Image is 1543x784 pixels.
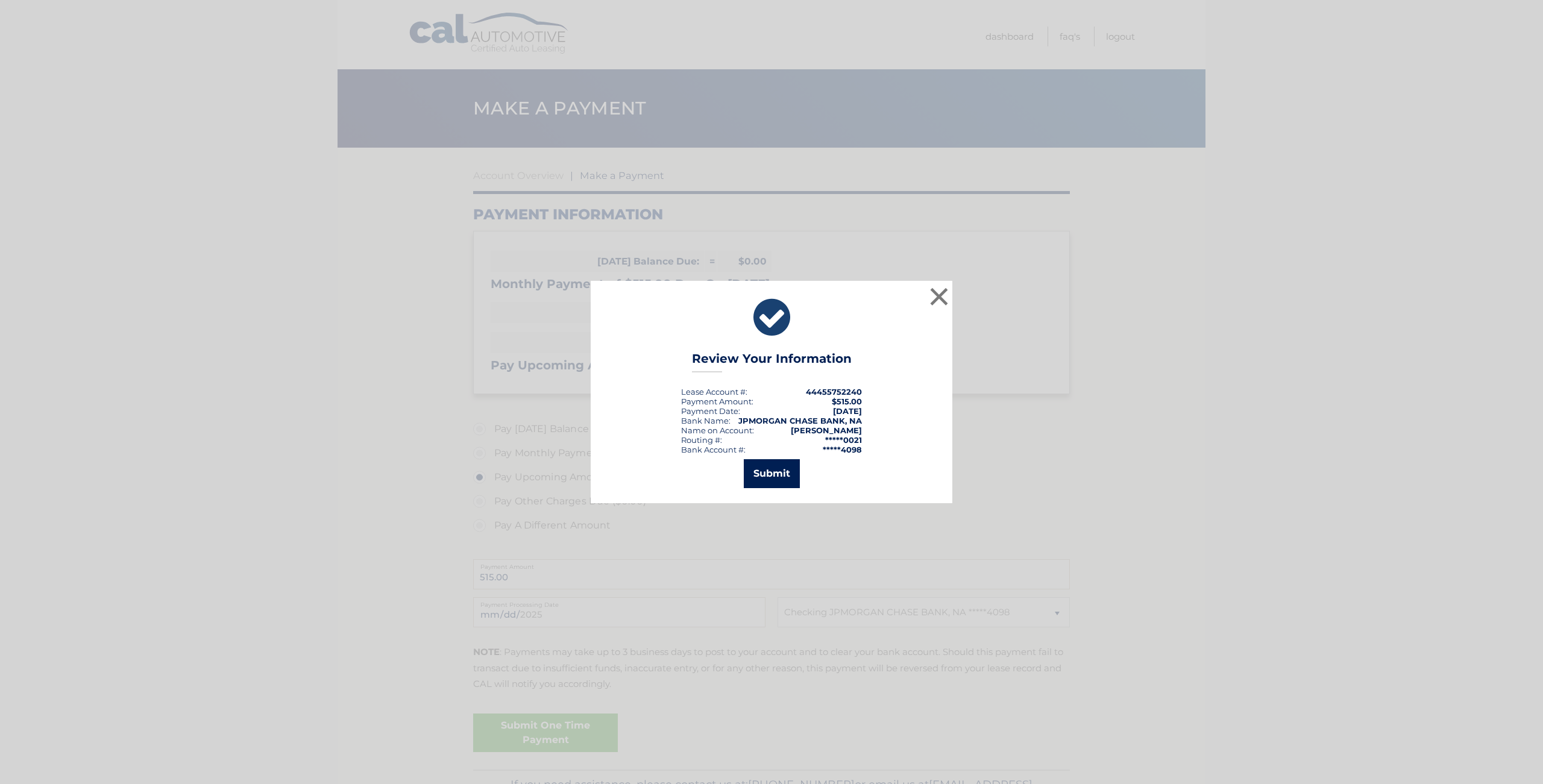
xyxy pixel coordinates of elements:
div: Bank Account #: [681,445,746,454]
div: Name on Account: [681,425,754,435]
button: × [927,284,951,309]
span: [DATE] [833,406,862,416]
button: Submit [744,459,800,488]
strong: JPMORGAN CHASE BANK, NA [738,416,862,425]
div: Lease Account #: [681,387,747,397]
h3: Review Your Information [692,351,852,372]
div: Payment Amount: [681,397,753,406]
span: $515.00 [832,397,862,406]
div: : [681,406,740,416]
div: Routing #: [681,435,722,445]
strong: [PERSON_NAME] [791,425,862,435]
span: Payment Date [681,406,738,416]
div: Bank Name: [681,416,731,425]
strong: 44455752240 [806,387,862,397]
